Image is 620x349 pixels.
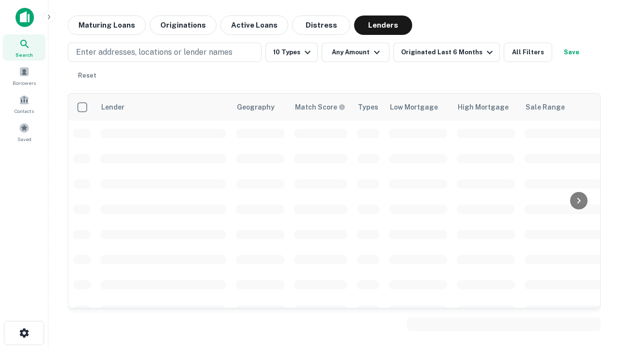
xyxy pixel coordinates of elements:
div: Capitalize uses an advanced AI algorithm to match your search with the best lender. The match sco... [295,102,345,112]
button: Originations [150,16,217,35]
span: Search [15,51,33,59]
a: Saved [3,119,46,145]
div: Originated Last 6 Months [401,47,496,58]
button: Active Loans [220,16,288,35]
span: Saved [17,135,31,143]
div: Types [358,101,378,113]
span: Borrowers [13,79,36,87]
div: Geography [237,101,275,113]
div: Low Mortgage [390,101,438,113]
a: Borrowers [3,63,46,89]
button: Enter addresses, locations or lender names [68,43,262,62]
span: Contacts [15,107,34,115]
div: Sale Range [526,101,565,113]
img: capitalize-icon.png [15,8,34,27]
th: Capitalize uses an advanced AI algorithm to match your search with the best lender. The match sco... [289,94,352,121]
button: All Filters [504,43,552,62]
th: High Mortgage [452,94,520,121]
button: Maturing Loans [68,16,146,35]
button: 10 Types [265,43,318,62]
a: Search [3,34,46,61]
button: Originated Last 6 Months [393,43,500,62]
th: Low Mortgage [384,94,452,121]
button: Lenders [354,16,412,35]
div: High Mortgage [458,101,509,113]
th: Types [352,94,384,121]
th: Geography [231,94,289,121]
button: Reset [72,66,103,85]
button: Any Amount [322,43,389,62]
button: Distress [292,16,350,35]
a: Contacts [3,91,46,117]
button: Save your search to get updates of matches that match your search criteria. [556,43,587,62]
p: Enter addresses, locations or lender names [76,47,232,58]
h6: Match Score [295,102,343,112]
th: Lender [95,94,231,121]
iframe: Chat Widget [572,240,620,287]
th: Sale Range [520,94,607,121]
div: Lender [101,101,124,113]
